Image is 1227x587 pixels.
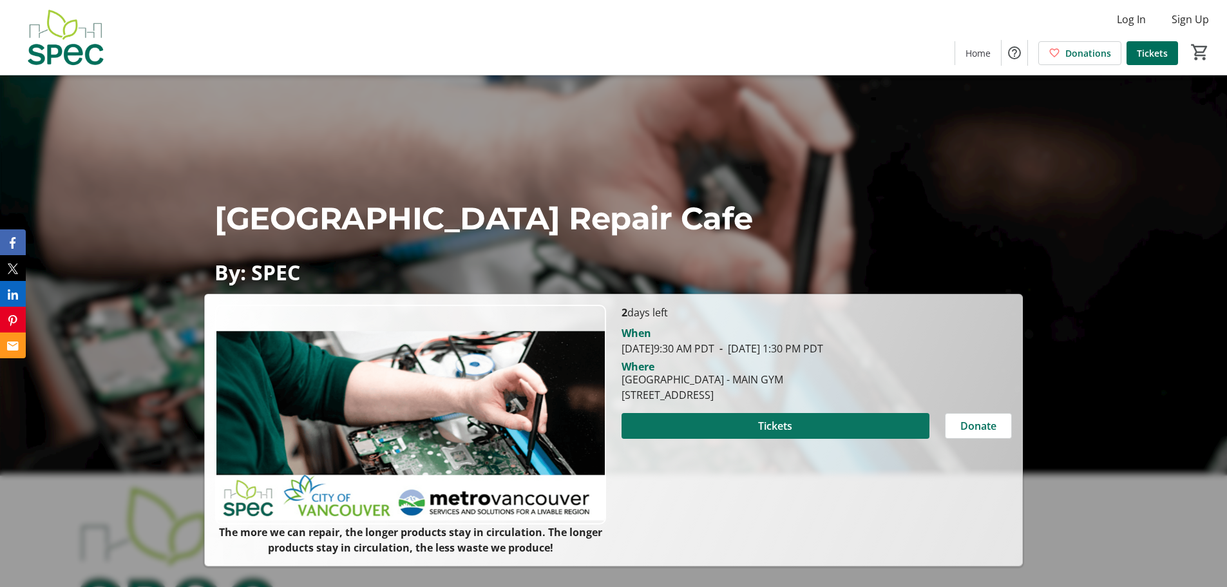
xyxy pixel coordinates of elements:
[1127,41,1178,65] a: Tickets
[622,325,651,341] div: When
[1161,9,1219,30] button: Sign Up
[219,525,602,555] strong: The more we can repair, the longer products stay in circulation. The longer products stay in circ...
[622,361,654,372] div: Where
[1038,41,1121,65] a: Donations
[215,305,605,524] img: Campaign CTA Media Photo
[1065,46,1111,60] span: Donations
[1137,46,1168,60] span: Tickets
[622,305,1012,320] p: days left
[622,413,929,439] button: Tickets
[955,41,1001,65] a: Home
[1002,40,1027,66] button: Help
[8,5,122,70] img: SPEC's Logo
[1107,9,1156,30] button: Log In
[758,418,792,434] span: Tickets
[214,261,1012,284] p: By: SPEC
[960,418,996,434] span: Donate
[714,342,823,356] span: [DATE] 1:30 PM PDT
[714,342,728,356] span: -
[1188,41,1212,64] button: Cart
[1172,12,1209,27] span: Sign Up
[622,305,627,320] span: 2
[214,200,753,237] sup: [GEOGRAPHIC_DATA] Repair Cafe
[622,387,783,403] div: [STREET_ADDRESS]
[945,413,1012,439] button: Donate
[622,342,714,356] span: [DATE] 9:30 AM PDT
[965,46,991,60] span: Home
[1117,12,1146,27] span: Log In
[622,372,783,387] div: [GEOGRAPHIC_DATA] - MAIN GYM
